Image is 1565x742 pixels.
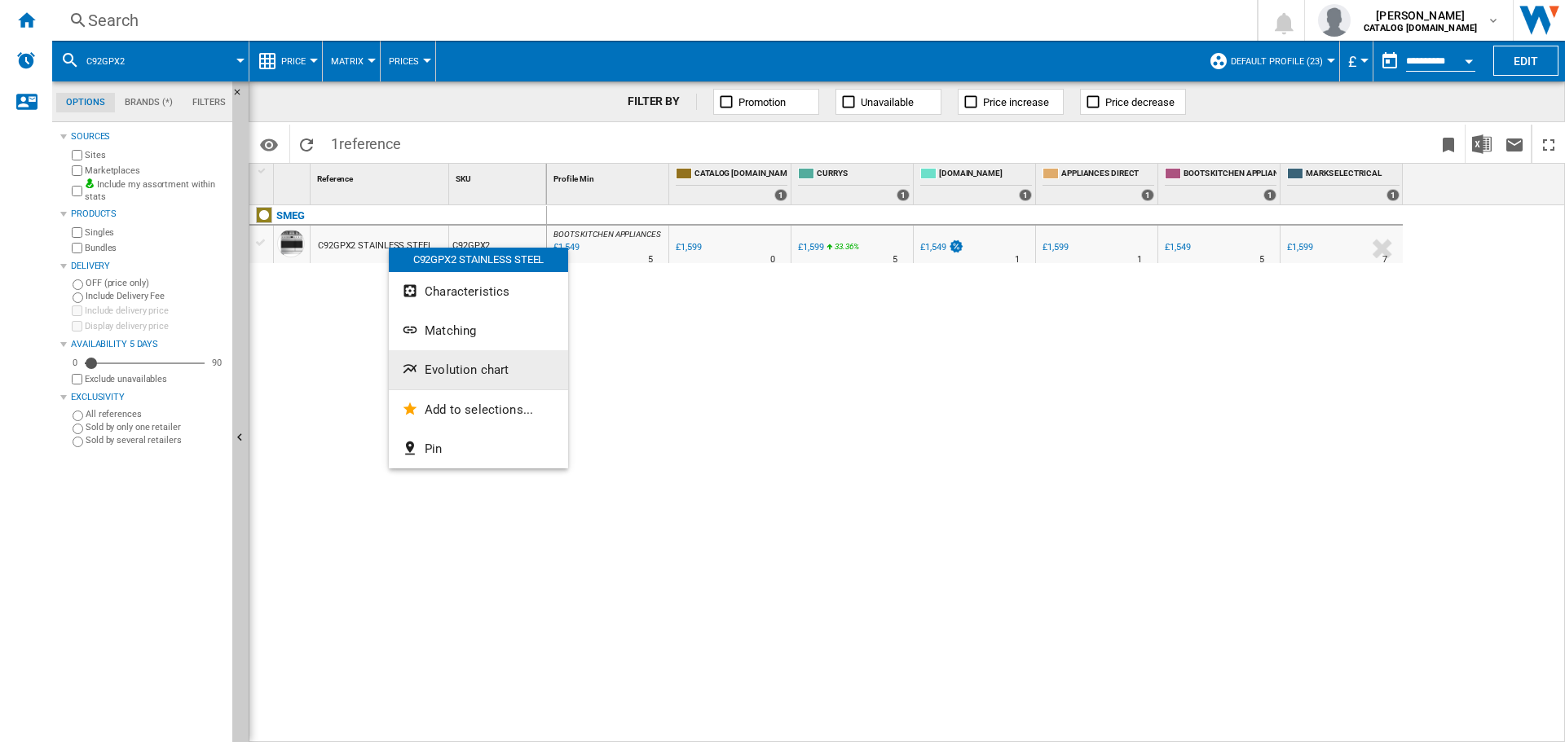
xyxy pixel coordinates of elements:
button: Pin... [389,429,568,468]
button: Matching [389,311,568,350]
button: Evolution chart [389,350,568,389]
div: C92GPX2 STAINLESS STEEL [389,248,568,272]
span: Pin [425,441,442,456]
button: Add to selections... [389,390,568,429]
button: Characteristics [389,272,568,311]
span: Evolution chart [425,362,509,377]
span: Add to selections... [425,402,533,417]
span: Characteristics [425,284,509,299]
span: Matching [425,323,476,338]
